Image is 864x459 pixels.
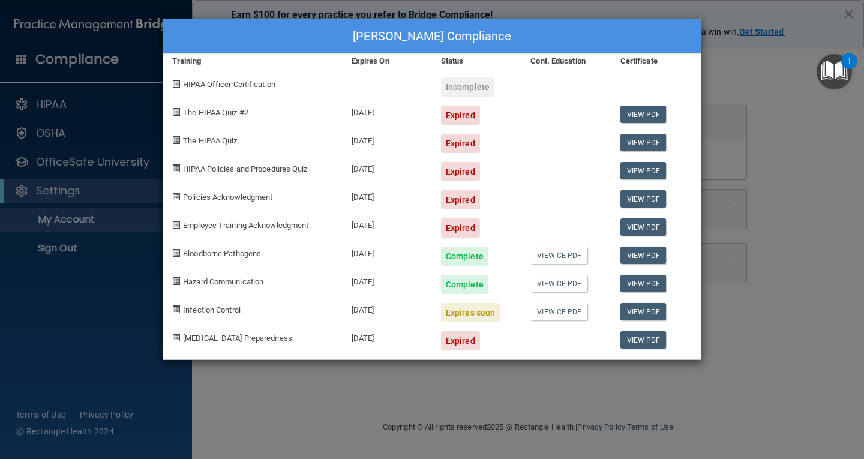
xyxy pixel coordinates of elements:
div: [DATE] [343,238,432,266]
div: Expires On [343,54,432,68]
div: [DATE] [343,266,432,294]
div: Expired [441,106,480,125]
span: The HIPAA Quiz #2 [183,108,248,117]
div: [DATE] [343,322,432,350]
a: View PDF [620,303,667,320]
a: View PDF [620,106,667,123]
div: Training [163,54,343,68]
span: Hazard Communication [183,277,263,286]
div: [PERSON_NAME] Compliance [163,19,701,54]
div: [DATE] [343,97,432,125]
div: Complete [441,247,488,266]
div: Expired [441,331,480,350]
a: View PDF [620,218,667,236]
span: HIPAA Officer Certification [183,80,275,89]
span: Employee Training Acknowledgment [183,221,308,230]
span: Bloodborne Pathogens [183,249,261,258]
button: Open Resource Center, 1 new notification [817,54,852,89]
div: Expired [441,134,480,153]
a: View CE PDF [530,247,587,264]
a: View PDF [620,331,667,349]
a: View PDF [620,134,667,151]
div: Status [432,54,521,68]
div: [DATE] [343,125,432,153]
a: View CE PDF [530,275,587,292]
span: The HIPAA Quiz [183,136,237,145]
a: View PDF [620,275,667,292]
div: Expired [441,218,480,238]
div: Cont. Education [521,54,611,68]
div: [DATE] [343,209,432,238]
a: View PDF [620,190,667,208]
div: Expired [441,190,480,209]
div: Incomplete [441,77,494,97]
div: [DATE] [343,294,432,322]
a: View PDF [620,247,667,264]
span: [MEDICAL_DATA] Preparedness [183,334,292,343]
div: 1 [847,61,851,77]
span: Infection Control [183,305,241,314]
div: Complete [441,275,488,294]
iframe: Drift Widget Chat Controller [804,376,850,422]
span: HIPAA Policies and Procedures Quiz [183,164,307,173]
div: Expires soon [441,303,500,322]
div: [DATE] [343,153,432,181]
a: View CE PDF [530,303,587,320]
span: Policies Acknowledgment [183,193,272,202]
a: View PDF [620,162,667,179]
div: Certificate [611,54,701,68]
div: Expired [441,162,480,181]
div: [DATE] [343,181,432,209]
